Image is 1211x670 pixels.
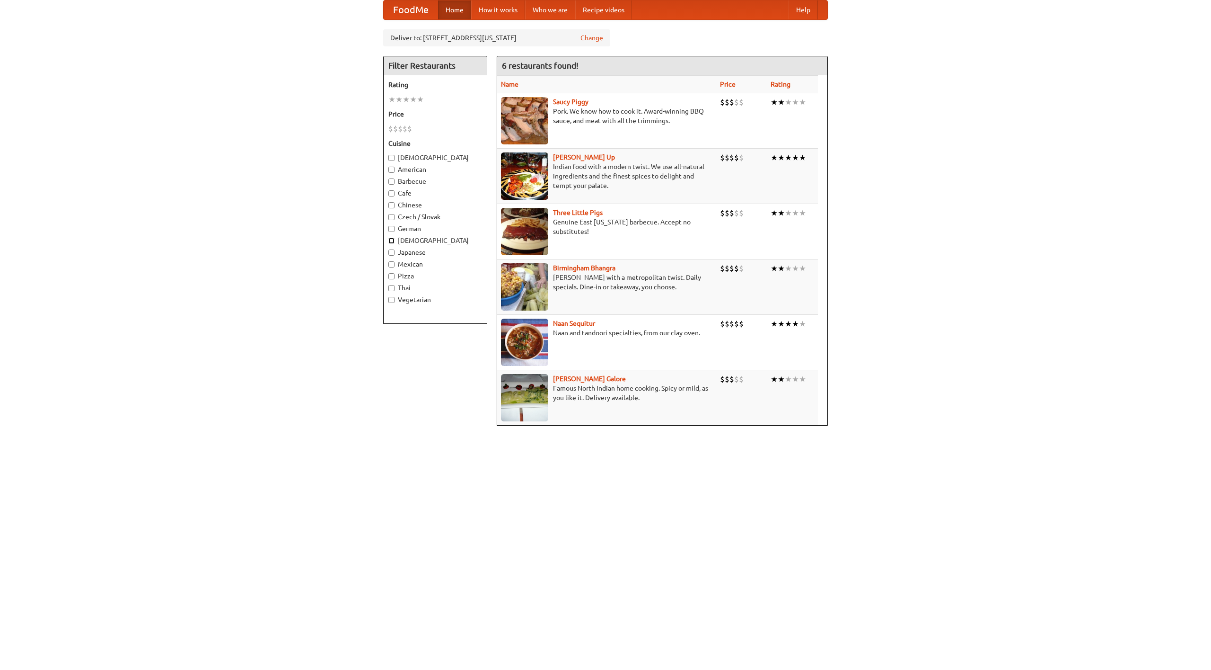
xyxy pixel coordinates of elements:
[388,155,395,161] input: [DEMOGRAPHIC_DATA]
[553,375,626,383] a: [PERSON_NAME] Galore
[734,152,739,163] li: $
[778,374,785,384] li: ★
[388,190,395,197] input: Cafe
[725,263,729,274] li: $
[501,374,548,421] img: currygalore.jpg
[792,319,799,329] li: ★
[403,124,407,134] li: $
[388,94,395,105] li: ★
[398,124,403,134] li: $
[792,374,799,384] li: ★
[393,124,398,134] li: $
[778,319,785,329] li: ★
[388,177,482,186] label: Barbecue
[502,61,579,70] ng-pluralize: 6 restaurants found!
[388,295,482,304] label: Vegetarian
[734,319,739,329] li: $
[734,263,739,274] li: $
[388,124,393,134] li: $
[725,374,729,384] li: $
[388,236,482,245] label: [DEMOGRAPHIC_DATA]
[734,97,739,107] li: $
[388,248,482,257] label: Japanese
[785,374,792,384] li: ★
[501,319,548,366] img: naansequitur.jpg
[734,208,739,218] li: $
[729,263,734,274] li: $
[785,319,792,329] li: ★
[739,152,744,163] li: $
[771,97,778,107] li: ★
[388,283,482,293] label: Thai
[729,97,734,107] li: $
[792,263,799,274] li: ★
[725,319,729,329] li: $
[720,97,725,107] li: $
[553,264,615,272] b: Birmingham Bhangra
[383,29,610,46] div: Deliver to: [STREET_ADDRESS][US_STATE]
[771,80,790,88] a: Rating
[388,285,395,291] input: Thai
[725,152,729,163] li: $
[799,263,806,274] li: ★
[739,208,744,218] li: $
[501,328,712,338] p: Naan and tandoori specialties, from our clay oven.
[501,97,548,144] img: saucy.jpg
[720,263,725,274] li: $
[384,0,438,19] a: FoodMe
[501,384,712,402] p: Famous North Indian home cooking. Spicy or mild, as you like it. Delivery available.
[720,152,725,163] li: $
[403,94,410,105] li: ★
[792,97,799,107] li: ★
[734,374,739,384] li: $
[785,263,792,274] li: ★
[388,226,395,232] input: German
[501,152,548,200] img: curryup.jpg
[501,217,712,236] p: Genuine East [US_STATE] barbecue. Accept no substitutes!
[553,153,615,161] a: [PERSON_NAME] Up
[388,212,482,222] label: Czech / Slovak
[388,224,482,233] label: German
[729,374,734,384] li: $
[580,33,603,43] a: Change
[407,124,412,134] li: $
[388,80,482,89] h5: Rating
[739,374,744,384] li: $
[771,319,778,329] li: ★
[799,319,806,329] li: ★
[785,208,792,218] li: ★
[778,97,785,107] li: ★
[771,208,778,218] li: ★
[395,94,403,105] li: ★
[799,152,806,163] li: ★
[388,179,395,185] input: Barbecue
[388,188,482,198] label: Cafe
[739,263,744,274] li: $
[388,271,482,281] label: Pizza
[785,152,792,163] li: ★
[525,0,575,19] a: Who we are
[417,94,424,105] li: ★
[778,152,785,163] li: ★
[785,97,792,107] li: ★
[729,208,734,218] li: $
[388,238,395,244] input: [DEMOGRAPHIC_DATA]
[720,374,725,384] li: $
[553,320,595,327] a: Naan Sequitur
[729,319,734,329] li: $
[553,209,603,216] b: Three Little Pigs
[720,208,725,218] li: $
[388,139,482,148] h5: Cuisine
[771,152,778,163] li: ★
[384,56,487,75] h4: Filter Restaurants
[388,297,395,303] input: Vegetarian
[501,273,712,292] p: [PERSON_NAME] with a metropolitan twist. Daily specials. Dine-in or takeaway, you choose.
[388,202,395,208] input: Chinese
[471,0,525,19] a: How it works
[388,167,395,173] input: American
[739,97,744,107] li: $
[501,80,518,88] a: Name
